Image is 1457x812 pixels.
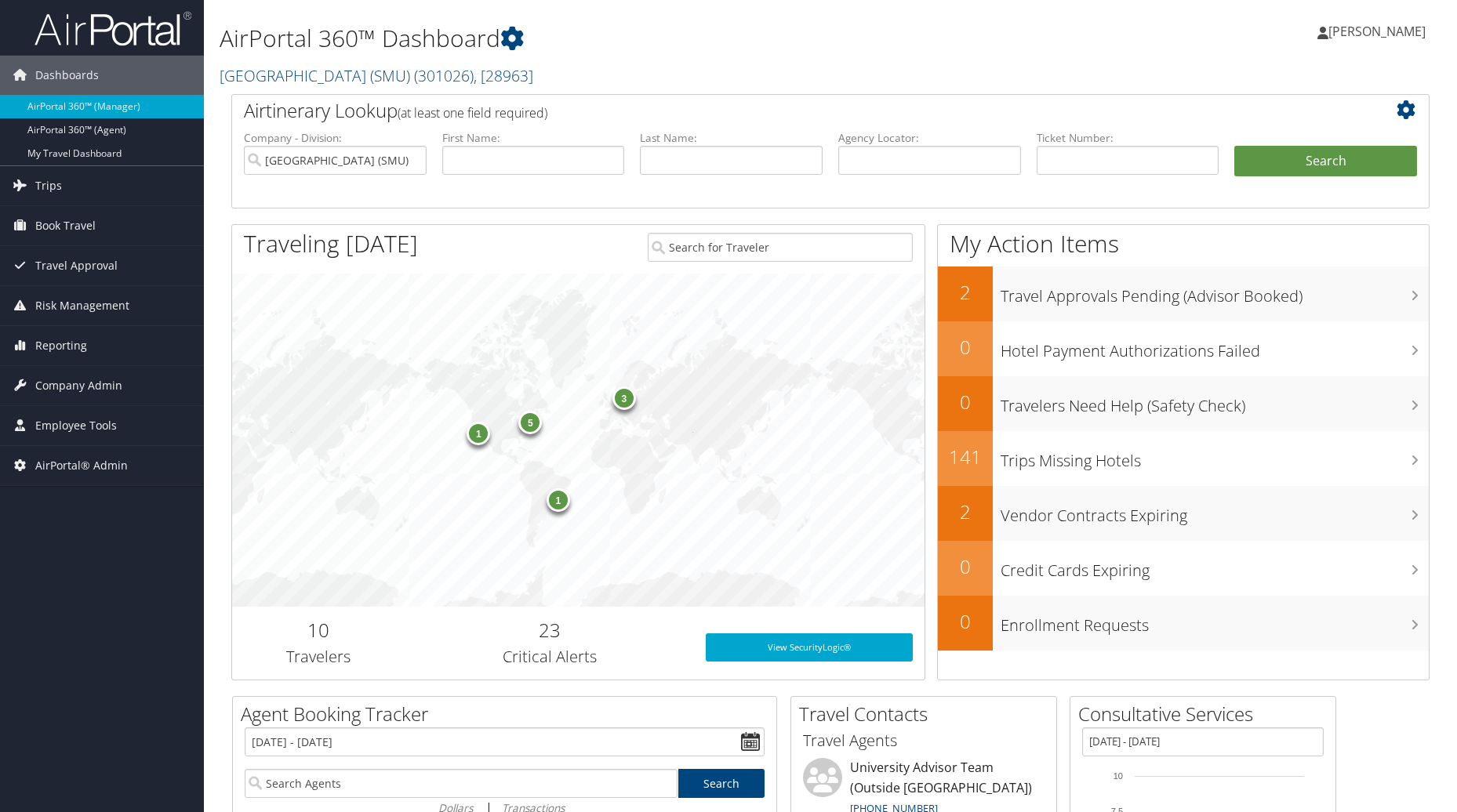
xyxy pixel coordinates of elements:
label: Agency Locator: [838,130,1021,146]
h3: Travel Agents [803,730,1045,752]
h3: Travelers [244,646,394,668]
h2: 0 [938,608,993,635]
h2: 2 [938,279,993,306]
span: Dashboards [35,56,99,95]
div: 3 [612,386,635,410]
tspan: 10 [1114,771,1123,781]
button: Search [1234,146,1417,177]
h3: Credit Cards Expiring [1001,552,1429,582]
span: Reporting [35,326,87,365]
h2: 0 [938,389,993,415]
div: 1 [467,422,490,445]
h2: Airtinerary Lookup [244,97,1317,124]
a: 0Hotel Payment Authorizations Failed [938,321,1429,376]
input: Search for Traveler [648,233,913,262]
h3: Travelers Need Help (Safety Check) [1001,387,1429,417]
span: , [ 28963 ] [474,65,533,86]
h3: Hotel Payment Authorizations Failed [1001,332,1429,362]
h3: Critical Alerts [417,646,682,668]
a: View SecurityLogic® [706,633,913,662]
h1: AirPortal 360™ Dashboard [220,22,1034,55]
a: [PERSON_NAME] [1317,8,1441,55]
input: Search Agents [245,769,678,798]
label: Company - Division: [244,130,427,146]
span: AirPortal® Admin [35,446,128,485]
h2: 0 [938,334,993,361]
h2: 23 [417,617,682,643]
span: [PERSON_NAME] [1328,23,1426,40]
h1: Traveling [DATE] [244,227,418,260]
h2: Consultative Services [1078,701,1335,727]
a: 0Travelers Need Help (Safety Check) [938,376,1429,431]
h3: Trips Missing Hotels [1001,442,1429,472]
a: 0Credit Cards Expiring [938,541,1429,596]
span: Book Travel [35,206,96,245]
span: Travel Approval [35,246,118,285]
h2: Agent Booking Tracker [241,701,776,727]
a: 0Enrollment Requests [938,596,1429,651]
h2: 141 [938,444,993,470]
h3: Vendor Contracts Expiring [1001,497,1429,527]
span: Company Admin [35,366,122,405]
h3: Travel Approvals Pending (Advisor Booked) [1001,277,1429,307]
label: Last Name: [640,130,823,146]
h2: 10 [244,617,394,643]
a: [GEOGRAPHIC_DATA] (SMU) [220,65,533,86]
h2: 2 [938,498,993,525]
h2: Travel Contacts [799,701,1056,727]
label: Ticket Number: [1037,130,1219,146]
a: 141Trips Missing Hotels [938,431,1429,486]
a: 2Vendor Contracts Expiring [938,486,1429,541]
span: ( 301026 ) [414,65,474,86]
div: 5 [518,410,542,433]
h2: 0 [938,553,993,580]
h1: My Action Items [938,227,1429,260]
span: Employee Tools [35,406,117,445]
img: airportal-logo.png [35,10,191,47]
span: Risk Management [35,286,129,325]
label: First Name: [442,130,625,146]
h3: Enrollment Requests [1001,607,1429,636]
span: Trips [35,166,62,205]
a: Search [678,769,765,798]
span: (at least one field required) [398,104,547,121]
a: 2Travel Approvals Pending (Advisor Booked) [938,266,1429,321]
div: 1 [546,488,569,512]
